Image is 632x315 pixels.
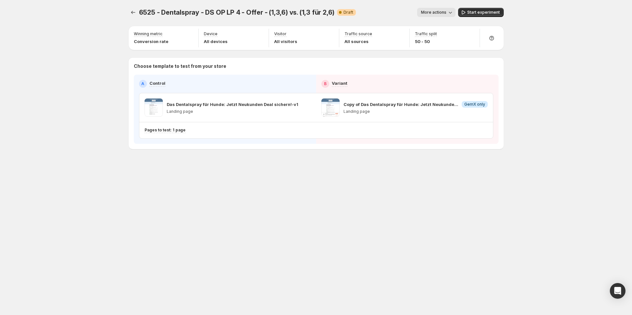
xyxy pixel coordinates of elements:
p: Choose template to test from your store [134,63,499,69]
p: Landing page [167,109,298,114]
span: Draft [344,10,353,15]
button: Start experiment [458,8,504,17]
p: All visitors [274,38,297,45]
p: Das Dentalspray für Hunde: Jetzt Neukunden Deal sichern!-v1 [167,101,298,108]
p: Device [204,31,218,37]
span: 6525 - Dentalspray - DS OP LP 4 - Offer - (1,3,6) vs. (1,3 für 2,6) [139,8,335,16]
img: Das Dentalspray für Hunde: Jetzt Neukunden Deal sichern!-v1 [145,98,163,117]
span: Start experiment [467,10,500,15]
p: All sources [344,38,372,45]
p: Pages to test: 1 page [145,127,186,133]
span: GemX only [464,102,485,107]
span: More actions [421,10,446,15]
p: Traffic source [344,31,372,37]
button: Experiments [129,8,138,17]
p: Landing page [344,109,488,114]
h2: B [324,81,327,86]
img: Copy of Das Dentalspray für Hunde: Jetzt Neukunden Deal sichern!-v1 [321,98,340,117]
p: Copy of Das Dentalspray für Hunde: Jetzt Neukunden Deal sichern!-v1 [344,101,459,108]
p: Visitor [274,31,287,37]
button: More actions [417,8,456,17]
p: 50 - 50 [415,38,437,45]
p: All devices [204,38,228,45]
p: Variant [332,80,347,86]
p: Control [149,80,165,86]
p: Conversion rate [134,38,168,45]
h2: A [141,81,144,86]
p: Traffic split [415,31,437,37]
p: Winning metric [134,31,162,37]
div: Open Intercom Messenger [610,283,625,299]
